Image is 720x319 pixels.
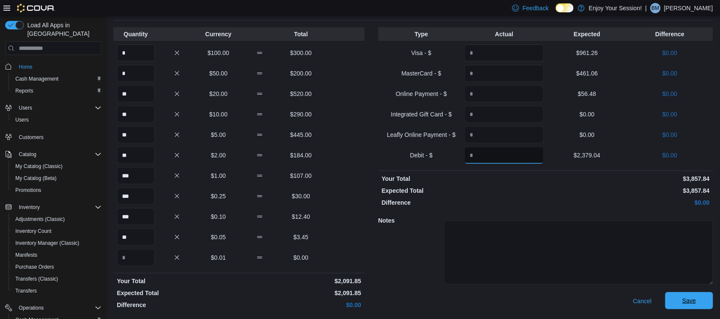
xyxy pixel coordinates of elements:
p: Currency [200,30,238,38]
input: Quantity [117,126,155,143]
p: Enjoy Your Session! [589,3,642,13]
span: Cash Management [15,75,58,82]
p: $0.00 [630,69,710,78]
a: Manifests [12,250,41,260]
span: Purchase Orders [12,262,102,272]
p: $0.00 [630,130,710,139]
span: Inventory Manager (Classic) [15,240,79,246]
span: Load All Apps in [GEOGRAPHIC_DATA] [24,21,102,38]
p: $56.48 [547,90,627,98]
p: $3,857.84 [547,186,710,195]
span: Operations [19,304,44,311]
p: $300.00 [282,49,320,57]
a: Inventory Manager (Classic) [12,238,83,248]
span: Home [19,64,32,70]
p: $3,857.84 [547,174,710,183]
button: Customers [2,131,105,143]
input: Quantity [117,188,155,205]
p: $0.00 [241,301,361,309]
p: Expected Total [382,186,544,195]
p: $2,379.04 [547,151,627,159]
p: $5.00 [200,130,238,139]
p: $0.00 [547,198,710,207]
p: Expected Total [117,289,237,297]
input: Quantity [465,106,544,123]
p: $100.00 [200,49,238,57]
p: $3.45 [282,233,320,241]
input: Quantity [117,208,155,225]
button: Purchase Orders [9,261,105,273]
input: Quantity [465,147,544,164]
p: Difference [117,301,237,309]
p: $0.00 [630,49,710,57]
span: My Catalog (Beta) [15,175,57,182]
span: Purchase Orders [15,264,54,270]
p: $961.26 [547,49,627,57]
p: $1.00 [200,171,238,180]
div: Bryan Muise [650,3,661,13]
button: Users [9,114,105,126]
span: Transfers [12,286,102,296]
p: $2,091.85 [241,289,361,297]
p: $0.00 [630,151,710,159]
p: $12.40 [282,212,320,221]
p: Total [282,30,320,38]
input: Quantity [117,106,155,123]
span: Users [15,116,29,123]
span: Customers [19,134,44,141]
input: Quantity [117,249,155,266]
button: Adjustments (Classic) [9,213,105,225]
p: Quantity [117,30,155,38]
span: Transfers [15,287,37,294]
input: Quantity [117,44,155,61]
button: Inventory [2,201,105,213]
button: Home [2,60,105,72]
p: | [645,3,647,13]
p: Your Total [117,277,237,285]
span: Cancel [633,297,652,305]
p: $107.00 [282,171,320,180]
span: Operations [15,303,102,313]
input: Quantity [117,65,155,82]
span: Transfers (Classic) [12,274,102,284]
p: [PERSON_NAME] [664,3,713,13]
button: Transfers (Classic) [9,273,105,285]
span: Promotions [12,185,102,195]
p: $20.00 [200,90,238,98]
p: $520.00 [282,90,320,98]
p: $10.00 [200,110,238,119]
p: Debit - $ [382,151,461,159]
p: Your Total [382,174,544,183]
a: Inventory Count [12,226,55,236]
p: $0.00 [547,130,627,139]
a: Transfers (Classic) [12,274,61,284]
input: Quantity [465,85,544,102]
a: Reports [12,86,37,96]
span: BM [652,3,659,13]
p: $200.00 [282,69,320,78]
span: Promotions [15,187,41,194]
a: Home [15,62,36,72]
img: Cova [17,4,55,12]
p: $0.05 [200,233,238,241]
p: $445.00 [282,130,320,139]
span: Transfers (Classic) [15,275,58,282]
input: Quantity [117,147,155,164]
p: $0.00 [630,110,710,119]
span: Cash Management [12,74,102,84]
p: $0.10 [200,212,238,221]
p: $290.00 [282,110,320,119]
span: Manifests [12,250,102,260]
input: Quantity [465,65,544,82]
p: Difference [630,30,710,38]
span: Adjustments (Classic) [12,214,102,224]
a: Promotions [12,185,45,195]
p: Type [382,30,461,38]
input: Dark Mode [556,3,574,12]
input: Quantity [117,229,155,246]
a: Transfers [12,286,40,296]
a: My Catalog (Beta) [12,173,60,183]
span: My Catalog (Beta) [12,173,102,183]
span: Inventory [19,204,40,211]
